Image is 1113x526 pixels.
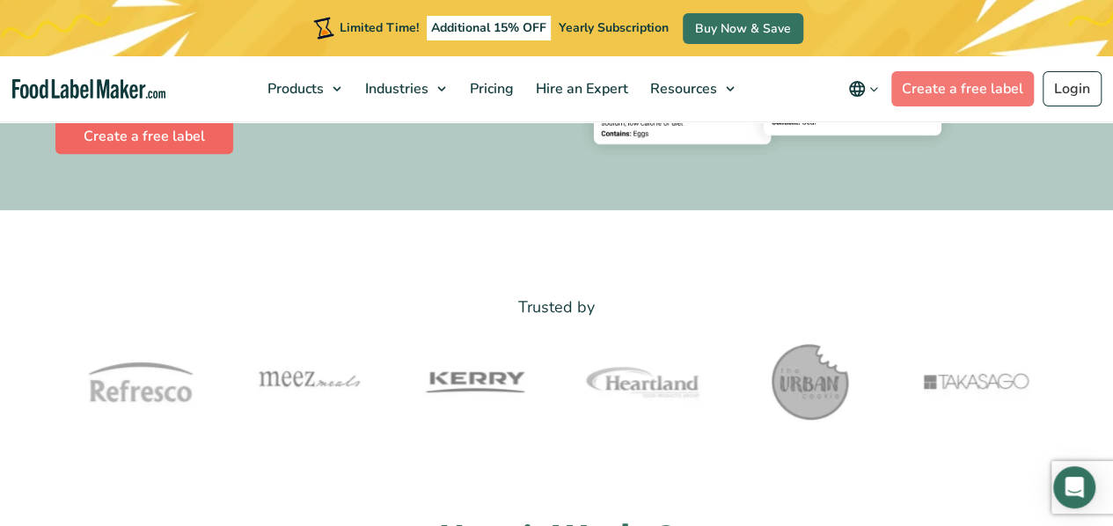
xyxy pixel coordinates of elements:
[427,16,551,40] span: Additional 15% OFF
[459,56,521,121] a: Pricing
[360,79,430,99] span: Industries
[1043,71,1102,106] a: Login
[891,71,1034,106] a: Create a free label
[683,13,803,44] a: Buy Now & Save
[645,79,719,99] span: Resources
[262,79,326,99] span: Products
[531,79,630,99] span: Hire an Expert
[525,56,635,121] a: Hire an Expert
[340,19,419,36] span: Limited Time!
[257,56,350,121] a: Products
[55,295,1058,320] p: Trusted by
[465,79,516,99] span: Pricing
[355,56,455,121] a: Industries
[640,56,743,121] a: Resources
[559,19,669,36] span: Yearly Subscription
[1053,466,1095,508] div: Open Intercom Messenger
[55,119,233,154] a: Create a free label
